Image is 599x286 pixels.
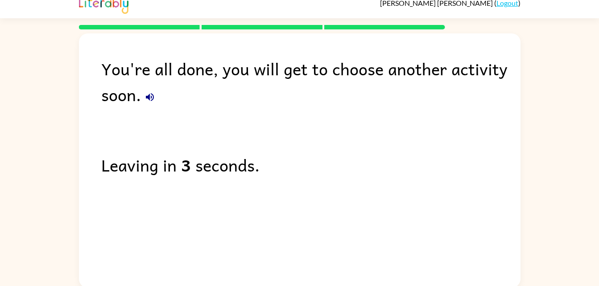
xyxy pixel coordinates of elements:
[101,152,521,178] div: Leaving in seconds.
[181,152,191,178] b: 3
[101,56,521,107] div: You're all done, you will get to choose another activity soon.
